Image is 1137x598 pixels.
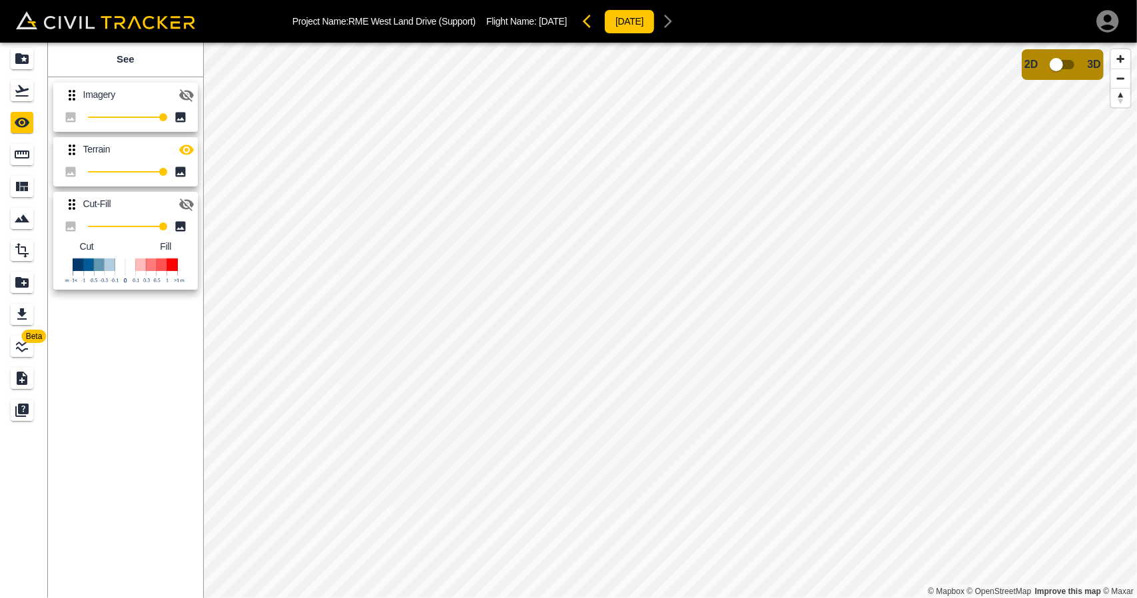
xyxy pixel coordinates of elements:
[16,11,195,30] img: Civil Tracker
[1111,69,1130,88] button: Zoom out
[1103,587,1134,596] a: Maxar
[1024,59,1038,71] span: 2D
[539,16,567,27] span: [DATE]
[1088,59,1101,71] span: 3D
[604,9,655,34] button: [DATE]
[1035,587,1101,596] a: Map feedback
[967,587,1032,596] a: OpenStreetMap
[928,587,964,596] a: Mapbox
[1111,49,1130,69] button: Zoom in
[292,16,476,27] p: Project Name: RME West Land Drive (Support)
[203,43,1137,598] canvas: Map
[486,16,567,27] p: Flight Name:
[1111,88,1130,107] button: Reset bearing to north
